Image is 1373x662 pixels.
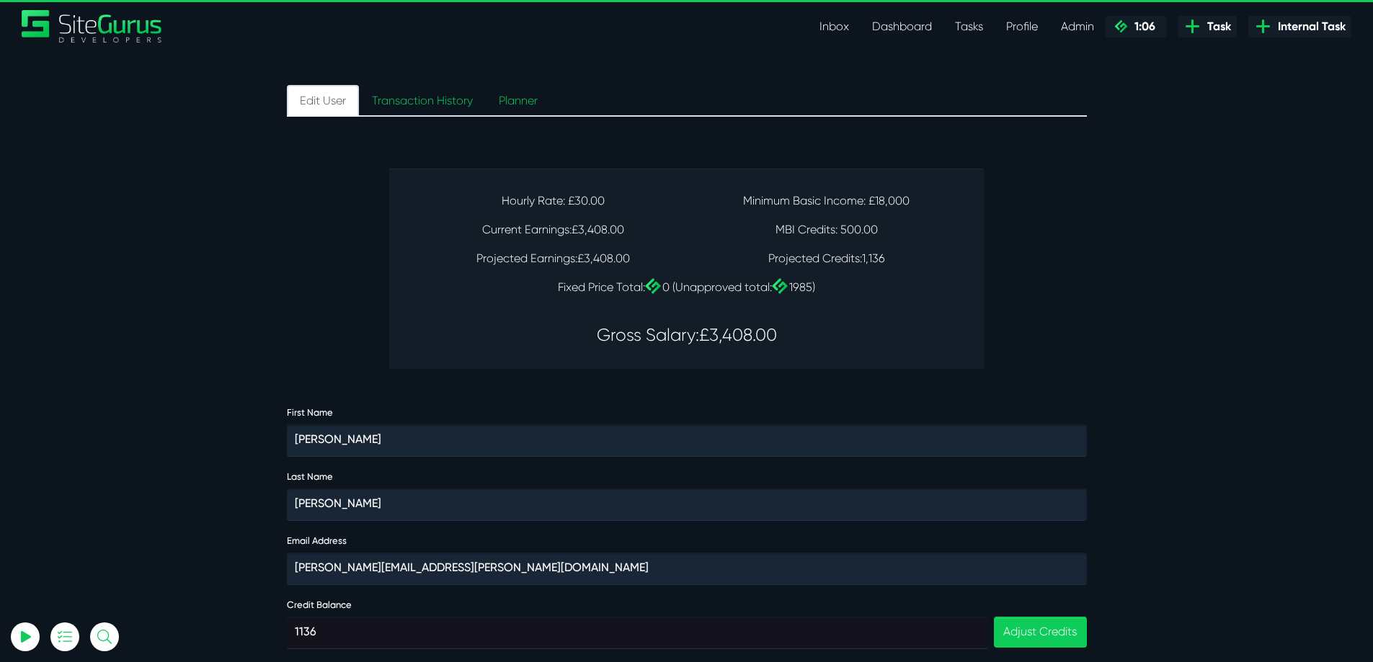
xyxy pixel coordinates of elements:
a: Admin [1049,12,1106,41]
img: Sitegurus Logo [22,10,163,43]
span: Task [1201,18,1231,35]
p: Current Earnings: [430,221,676,238]
a: Dashboard [861,12,943,41]
span: £3,408.00 [699,325,777,345]
a: Tasks [943,12,995,41]
span: 1:06 [1129,19,1155,33]
p: Projected Credits: [704,250,950,267]
span: £3,408.00 [577,251,630,265]
a: Inbox [808,12,861,41]
label: Last Name [287,471,333,483]
a: Task [1178,16,1237,37]
span: £3,408.00 [572,223,624,236]
p: Hourly Rate: £30.00 [430,192,676,210]
p: Fixed Price Total: 0 (Unapproved total: 1985) [424,279,949,296]
a: Profile [995,12,1049,41]
a: Planner [486,85,551,117]
h4: Gross Salary: [424,325,949,346]
a: Adjust Credits [994,617,1086,648]
p: Projected Earnings: [430,250,676,267]
span: Internal Task [1272,18,1346,35]
label: First Name [287,407,333,419]
label: Credit Balance [287,599,352,611]
a: Internal Task [1248,16,1351,37]
span: 1,136 [862,251,885,265]
p: MBI Credits: 500.00 [704,221,950,238]
a: SiteGurus [22,10,163,43]
a: Edit User [287,85,359,117]
a: Transaction History [359,85,486,117]
a: 1:06 [1106,16,1166,37]
label: Email Address [287,535,347,547]
p: Minimum Basic Income: £18,000 [704,192,950,210]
